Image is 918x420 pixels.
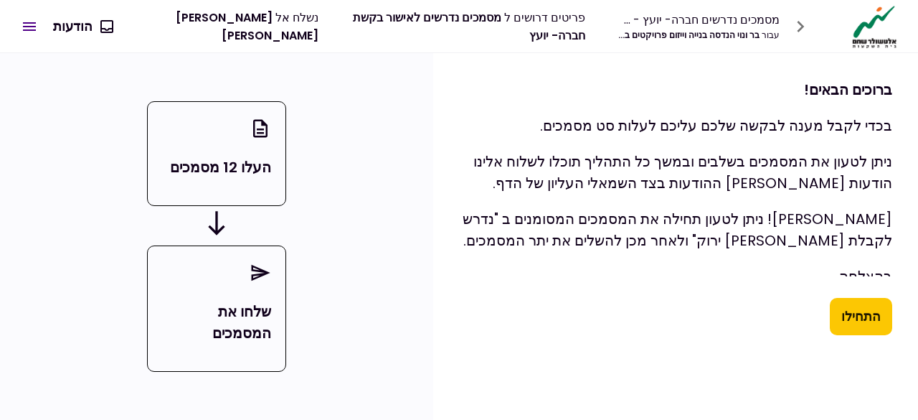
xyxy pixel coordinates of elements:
button: התחילו [830,298,892,335]
p: העלו 12 מסמכים [162,157,270,178]
span: [PERSON_NAME] [PERSON_NAME] [176,9,318,44]
div: בר ונוי הנדסה בנייה וייזום פרויקטים בע~מ [618,29,780,42]
strong: ברוכים הבאים! [804,80,892,100]
p: ניתן לטעון את המסמכים בשלבים ובמשך כל התהליך תוכלו לשלוח אלינו הודעות [PERSON_NAME] ההודעות בצד ה... [459,151,892,194]
div: נשלח אל [124,9,318,45]
span: מסמכים נדרשים לאישור בקשת חברה- יועץ [353,9,585,44]
p: שלחו את המסמכים [162,301,270,344]
p: בהצלחה, צוות אלטשולר שחם אשראי [459,266,892,309]
div: מסמכים נדרשים חברה- יועץ - תהליך חברה [618,11,780,29]
img: Logo [848,4,901,49]
span: עבור [762,29,780,41]
div: פריטים דרושים ל [351,9,585,45]
button: הודעות [42,8,124,45]
p: בכדי לקבל מענה לבקשה שלכם עליכם לעלות סט מסמכים. [459,115,892,136]
p: [PERSON_NAME]! ניתן לטעון תחילה את המסמכים המסומנים ב "נדרש לקבלת [PERSON_NAME] ירוק" ולאחר מכן ל... [459,208,892,251]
